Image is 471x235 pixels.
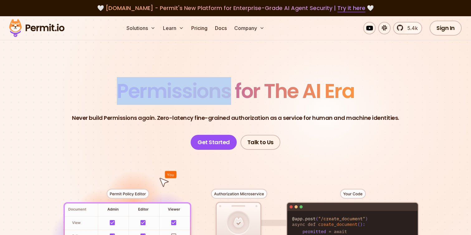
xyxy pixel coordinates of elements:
[117,77,354,105] span: Permissions for The AI Era
[160,22,186,34] button: Learn
[6,17,67,39] img: Permit logo
[191,135,237,150] a: Get Started
[240,135,280,150] a: Talk to Us
[337,4,365,12] a: Try it here
[430,21,462,36] a: Sign In
[15,4,456,12] div: 🤍 🤍
[212,22,229,34] a: Docs
[106,4,365,12] span: [DOMAIN_NAME] - Permit's New Platform for Enterprise-Grade AI Agent Security |
[404,24,418,32] span: 5.4k
[393,22,422,34] a: 5.4k
[232,22,267,34] button: Company
[72,114,399,122] p: Never build Permissions again. Zero-latency fine-grained authorization as a service for human and...
[124,22,158,34] button: Solutions
[189,22,210,34] a: Pricing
